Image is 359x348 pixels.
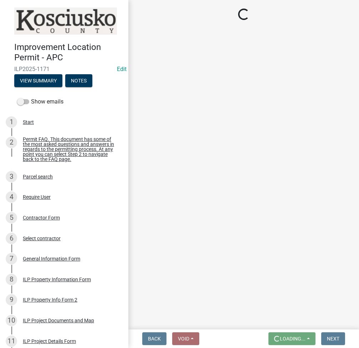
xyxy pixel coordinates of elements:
[117,66,127,72] wm-modal-confirm: Edit Application Number
[23,195,51,200] div: Require User
[148,336,161,342] span: Back
[14,66,114,72] span: ILP2025-1171
[6,191,17,203] div: 4
[23,318,94,323] div: ILP Project Documents and Map
[65,78,92,84] wm-modal-confirm: Notes
[14,42,123,63] h4: Improvement Location Permit - APC
[6,137,17,148] div: 2
[6,274,17,285] div: 8
[6,336,17,347] div: 11
[142,332,166,345] button: Back
[23,277,91,282] div: ILP Property Information Form
[172,332,199,345] button: Void
[178,336,189,342] span: Void
[6,315,17,326] div: 10
[23,236,61,241] div: Select contractor
[117,66,127,72] a: Edit
[280,336,306,342] span: Loading...
[14,7,117,35] img: Kosciusko County, Indiana
[14,78,62,84] wm-modal-confirm: Summary
[23,215,60,220] div: Contractor Form
[321,332,345,345] button: Next
[6,171,17,182] div: 3
[23,137,117,162] div: Permit FAQ. This document has some of the most asked questions and answers in regards to the perm...
[6,233,17,244] div: 6
[6,294,17,306] div: 9
[23,339,76,344] div: ILP Project Details Form
[268,332,316,345] button: Loading...
[65,74,92,87] button: Notes
[6,253,17,264] div: 7
[23,256,80,261] div: General Information Form
[6,116,17,128] div: 1
[23,174,53,179] div: Parcel search
[23,120,34,125] div: Start
[6,212,17,223] div: 5
[14,74,62,87] button: View Summary
[23,297,77,302] div: ILP Property Info Form 2
[17,97,63,106] label: Show emails
[327,336,339,342] span: Next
